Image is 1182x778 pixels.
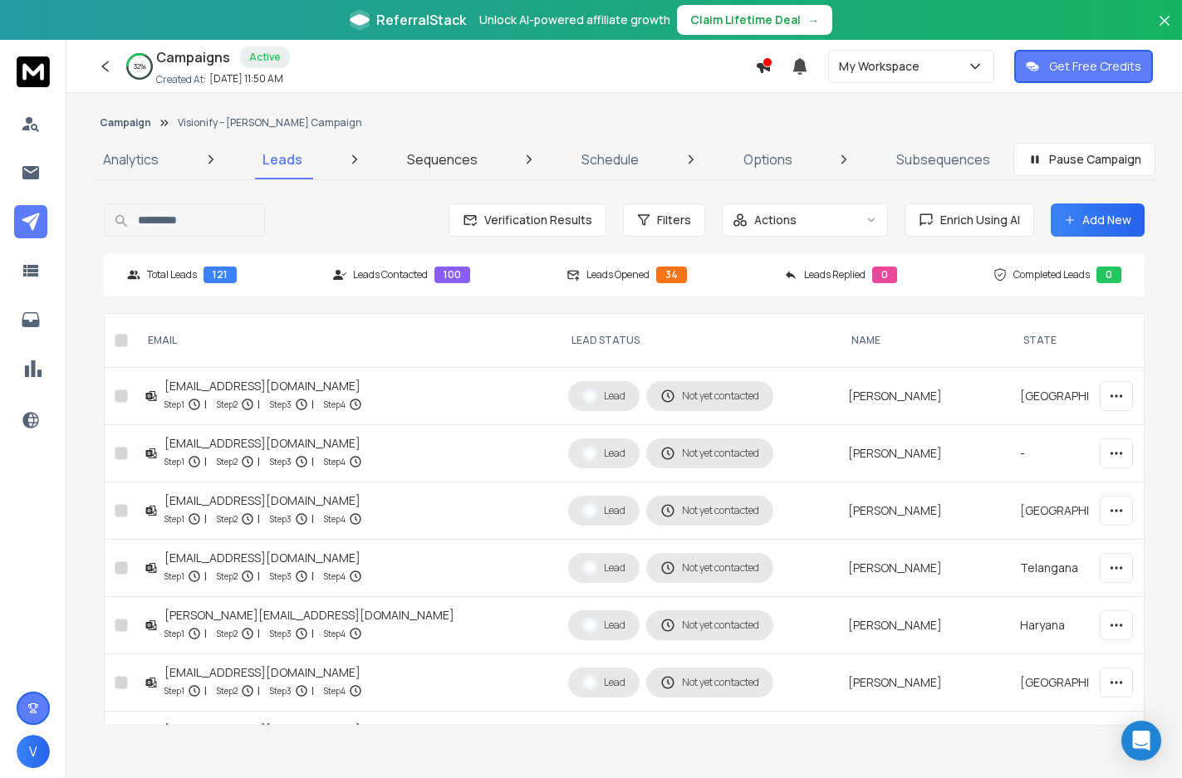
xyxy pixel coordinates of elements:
[135,314,558,368] th: EMAIL
[204,453,207,470] p: |
[164,511,184,527] p: Step 1
[754,212,797,228] p: Actions
[660,446,759,461] div: Not yet contacted
[93,139,169,179] a: Analytics
[571,139,649,179] a: Schedule
[217,625,238,642] p: Step 2
[1049,58,1141,75] p: Get Free Credits
[1121,721,1161,761] div: Open Intercom Messenger
[156,47,230,67] h1: Campaigns
[660,389,759,404] div: Not yet contacted
[838,540,1010,597] td: [PERSON_NAME]
[478,212,592,228] span: Verification Results
[660,675,759,690] div: Not yet contacted
[660,560,759,575] div: Not yet contacted
[217,511,238,527] p: Step 2
[397,139,488,179] a: Sequences
[434,267,470,283] div: 100
[217,396,238,413] p: Step 2
[1010,597,1150,654] td: Haryana
[209,72,283,86] p: [DATE] 11:50 AM
[838,712,1010,769] td: [PERSON_NAME]
[582,618,625,633] div: Lead
[1010,314,1150,368] th: State
[217,453,238,470] p: Step 2
[872,267,897,283] div: 0
[257,568,260,585] p: |
[262,149,302,169] p: Leads
[582,389,625,404] div: Lead
[324,568,346,585] p: Step 4
[838,482,1010,540] td: [PERSON_NAME]
[324,511,346,527] p: Step 4
[156,73,206,86] p: Created At:
[558,314,838,368] th: LEAD STATUS
[164,568,184,585] p: Step 1
[623,203,705,237] button: Filters
[178,116,362,130] p: Visionify – [PERSON_NAME] Campaign
[311,568,314,585] p: |
[164,607,454,624] div: [PERSON_NAME][EMAIL_ADDRESS][DOMAIN_NAME]
[1014,50,1153,83] button: Get Free Credits
[353,268,428,281] p: Leads Contacted
[311,453,314,470] p: |
[1010,368,1150,425] td: [GEOGRAPHIC_DATA]
[270,625,292,642] p: Step 3
[582,560,625,575] div: Lead
[164,435,362,452] div: [EMAIL_ADDRESS][DOMAIN_NAME]
[934,212,1020,228] span: Enrich Using AI
[1154,10,1175,50] button: Close banner
[217,683,238,699] p: Step 2
[839,58,926,75] p: My Workspace
[1013,268,1090,281] p: Completed Leads
[656,267,687,283] div: 34
[164,396,184,413] p: Step 1
[582,503,625,518] div: Lead
[164,722,362,738] div: [EMAIL_ADDRESS][DOMAIN_NAME]
[660,618,759,633] div: Not yet contacted
[311,396,314,413] p: |
[324,683,346,699] p: Step 4
[164,664,362,681] div: [EMAIL_ADDRESS][DOMAIN_NAME]
[407,149,478,169] p: Sequences
[204,511,207,527] p: |
[1051,203,1145,237] button: Add New
[257,625,260,642] p: |
[257,396,260,413] p: |
[1010,654,1150,712] td: [GEOGRAPHIC_DATA]
[204,568,207,585] p: |
[324,453,346,470] p: Step 4
[1013,143,1155,176] button: Pause Campaign
[164,492,362,509] div: [EMAIL_ADDRESS][DOMAIN_NAME]
[17,735,50,768] button: V
[270,683,292,699] p: Step 3
[479,12,670,28] p: Unlock AI-powered affiliate growth
[270,453,292,470] p: Step 3
[147,268,197,281] p: Total Leads
[1010,540,1150,597] td: Telangana
[586,268,650,281] p: Leads Opened
[743,149,792,169] p: Options
[376,10,466,30] span: ReferralStack
[1096,267,1121,283] div: 0
[164,625,184,642] p: Step 1
[164,453,184,470] p: Step 1
[257,511,260,527] p: |
[449,203,606,237] button: Verification Results
[253,139,312,179] a: Leads
[838,425,1010,482] td: [PERSON_NAME]
[582,446,625,461] div: Lead
[270,396,292,413] p: Step 3
[905,203,1034,237] button: Enrich Using AI
[164,378,362,394] div: [EMAIL_ADDRESS][DOMAIN_NAME]
[204,267,237,283] div: 121
[270,568,292,585] p: Step 3
[886,139,1000,179] a: Subsequences
[1010,425,1150,482] td: -
[217,568,238,585] p: Step 2
[164,550,362,566] div: [EMAIL_ADDRESS][DOMAIN_NAME]
[838,597,1010,654] td: [PERSON_NAME]
[807,12,819,28] span: →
